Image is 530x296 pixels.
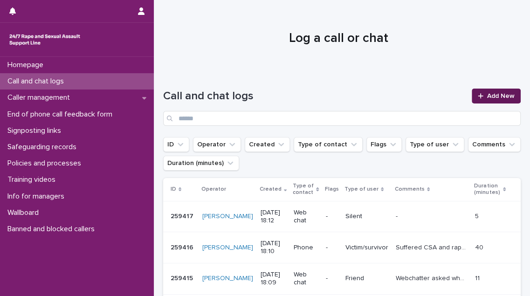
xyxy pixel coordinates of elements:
[472,89,521,103] a: Add New
[260,184,282,194] p: Created
[345,244,388,252] p: Victim/survivor
[468,137,521,152] button: Comments
[4,192,72,201] p: Info for managers
[294,209,318,225] p: Web chat
[261,209,286,225] p: [DATE] 18:12
[4,93,77,102] p: Caller management
[245,137,290,152] button: Created
[4,175,63,184] p: Training videos
[7,30,82,49] img: rhQMoQhaT3yELyF149Cw
[396,242,470,252] p: Suffered CSA and raped by multiple perpetrators. Reported to the police and perpetrators were not...
[406,137,464,152] button: Type of user
[345,275,388,282] p: Friend
[344,184,379,194] p: Type of user
[163,156,239,171] button: Duration (minutes)
[4,110,120,119] p: End of phone call feedback form
[4,61,51,69] p: Homepage
[294,137,363,152] button: Type of contact
[163,111,521,126] input: Search
[163,137,189,152] button: ID
[171,211,195,220] p: 259417
[293,181,314,198] p: Type of contact
[4,77,71,86] p: Call and chat logs
[475,273,482,282] p: 11
[326,213,338,220] p: -
[475,211,481,220] p: 5
[163,31,514,47] h1: Log a call or chat
[366,137,402,152] button: Flags
[475,242,485,252] p: 40
[171,273,195,282] p: 259415
[261,271,286,287] p: [DATE] 18:09
[163,201,521,232] tr: 259417259417 [PERSON_NAME] [DATE] 18:12Web chat-Silent-- 55
[202,213,253,220] a: [PERSON_NAME]
[395,184,425,194] p: Comments
[171,184,176,194] p: ID
[294,244,318,252] p: Phone
[474,181,501,198] p: Duration (minutes)
[396,211,399,220] p: -
[4,126,69,135] p: Signposting links
[193,137,241,152] button: Operator
[326,244,338,252] p: -
[261,240,286,255] p: [DATE] 18:10
[487,93,515,99] span: Add New
[4,225,102,234] p: Banned and blocked callers
[4,159,89,168] p: Policies and processes
[201,184,226,194] p: Operator
[345,213,388,220] p: Silent
[171,242,195,252] p: 259416
[163,89,466,103] h1: Call and chat logs
[4,208,46,217] p: Wallboard
[325,184,339,194] p: Flags
[326,275,338,282] p: -
[4,143,84,151] p: Safeguarding records
[202,244,253,252] a: [PERSON_NAME]
[163,263,521,294] tr: 259415259415 [PERSON_NAME] [DATE] 18:09Web chat-FriendWebchatter asked what would happen if sibli...
[396,273,470,282] p: Webchatter asked what would happen if siblings had sex. I asked if it was consensual they did not...
[202,275,253,282] a: [PERSON_NAME]
[163,232,521,263] tr: 259416259416 [PERSON_NAME] [DATE] 18:10Phone-Victim/survivorSuffered CSA and raped by multiple pe...
[294,271,318,287] p: Web chat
